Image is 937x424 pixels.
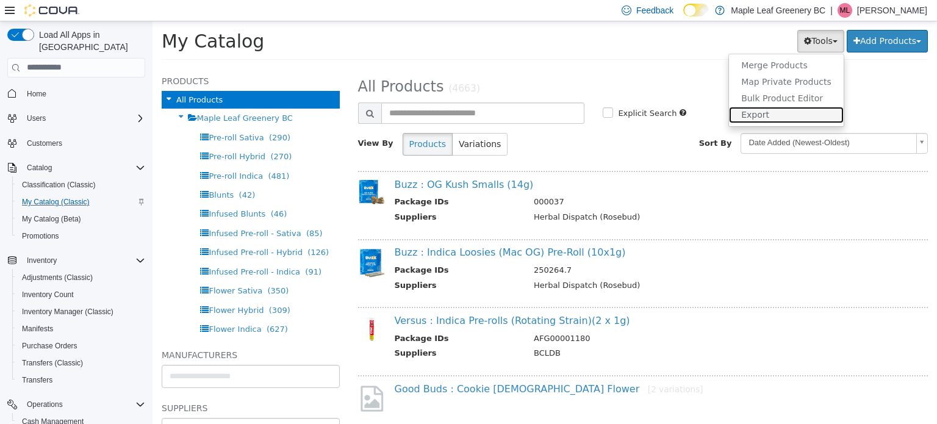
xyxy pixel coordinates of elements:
a: Classification (Classic) [17,178,101,192]
span: Date Added (Newest-Oldest) [589,112,759,131]
span: Inventory [22,253,145,268]
a: My Catalog (Beta) [17,212,86,226]
button: Promotions [12,228,150,245]
button: Inventory [2,252,150,269]
span: (627) [114,303,135,312]
span: Inventory Manager (Classic) [22,307,113,317]
span: (46) [118,188,135,197]
img: 150 [206,294,233,322]
span: Catalog [27,163,52,173]
span: View By [206,117,241,126]
span: Classification (Classic) [22,180,96,190]
span: Sort By [547,117,580,126]
button: Operations [2,396,150,413]
a: Transfers [17,373,57,387]
span: (350) [115,265,136,274]
span: Purchase Orders [17,339,145,353]
span: (42) [87,169,103,178]
img: 150 [206,158,233,184]
button: Adjustments (Classic) [12,269,150,286]
h5: Suppliers [9,379,187,394]
span: Infused Pre-roll - Indica [56,246,148,255]
span: Home [27,89,46,99]
span: (126) [155,226,176,235]
button: Inventory [22,253,62,268]
a: Buzz : OG Kush Smalls (14g) [242,157,381,169]
span: Transfers (Classic) [17,356,145,370]
span: Manifests [22,324,53,334]
span: (91) [153,246,169,255]
a: Transfers (Classic) [17,356,88,370]
a: Purchase Orders [17,339,82,353]
span: Flower Hybrid [56,284,111,293]
span: My Catalog (Beta) [22,214,81,224]
th: Suppliers [242,326,373,341]
span: (481) [115,150,137,159]
p: Maple Leaf Greenery BC [731,3,825,18]
span: Users [22,111,145,126]
span: All Products [24,74,70,83]
button: Inventory Manager (Classic) [12,303,150,320]
button: Transfers (Classic) [12,354,150,372]
input: Dark Mode [683,4,709,16]
a: Date Added (Newest-Oldest) [588,112,775,132]
span: Flower Indica [56,303,109,312]
th: Package IDs [242,311,373,326]
button: Inventory Count [12,286,150,303]
span: Infused Pre-roll - Sativa [56,207,148,217]
span: Dark Mode [683,16,684,17]
button: Purchase Orders [12,337,150,354]
span: Operations [22,397,145,412]
span: Promotions [17,229,145,243]
button: Products [250,112,300,134]
button: Manifests [12,320,150,337]
td: 000037 [372,174,763,190]
span: (85) [154,207,170,217]
span: Transfers (Classic) [22,358,83,368]
button: My Catalog (Classic) [12,193,150,210]
a: Map Private Products [576,52,691,69]
span: (270) [118,131,139,140]
a: Buzz : Indica Loosies (Mac OG) Pre-Roll (10x1g) [242,225,473,237]
span: Flower Sativa [56,265,110,274]
th: Suppliers [242,190,373,205]
span: ML [840,3,850,18]
td: Herbal Dispatch (Rosebud) [372,190,763,205]
span: Inventory Manager (Classic) [17,304,145,319]
th: Suppliers [242,258,373,273]
a: Adjustments (Classic) [17,270,98,285]
span: Blunts [56,169,81,178]
td: BCLDB [372,326,763,341]
button: Customers [2,134,150,152]
span: Pre-roll Sativa [56,112,111,121]
button: Add Products [694,9,775,31]
button: Transfers [12,372,150,389]
td: AFG00001180 [372,311,763,326]
span: Maple Leaf Greenery BC [45,92,140,101]
span: Customers [22,135,145,151]
small: (4663) [296,62,328,73]
span: (309) [117,284,138,293]
button: Classification (Classic) [12,176,150,193]
th: Package IDs [242,243,373,258]
button: Catalog [2,159,150,176]
span: Users [27,113,46,123]
p: | [830,3,833,18]
a: Manifests [17,322,58,336]
span: Home [22,86,145,101]
h5: Manufacturers [9,326,187,341]
span: Classification (Classic) [17,178,145,192]
span: My Catalog (Beta) [17,212,145,226]
button: Users [2,110,150,127]
span: Transfers [17,373,145,387]
img: missing-image.png [206,362,233,392]
div: Michelle Lim [838,3,852,18]
span: My Catalog (Classic) [22,197,90,207]
a: Inventory Count [17,287,79,302]
span: Adjustments (Classic) [22,273,93,282]
img: Cova [24,4,79,16]
td: Herbal Dispatch (Rosebud) [372,258,763,273]
a: Customers [22,136,67,151]
button: My Catalog (Beta) [12,210,150,228]
button: Tools [645,9,692,31]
